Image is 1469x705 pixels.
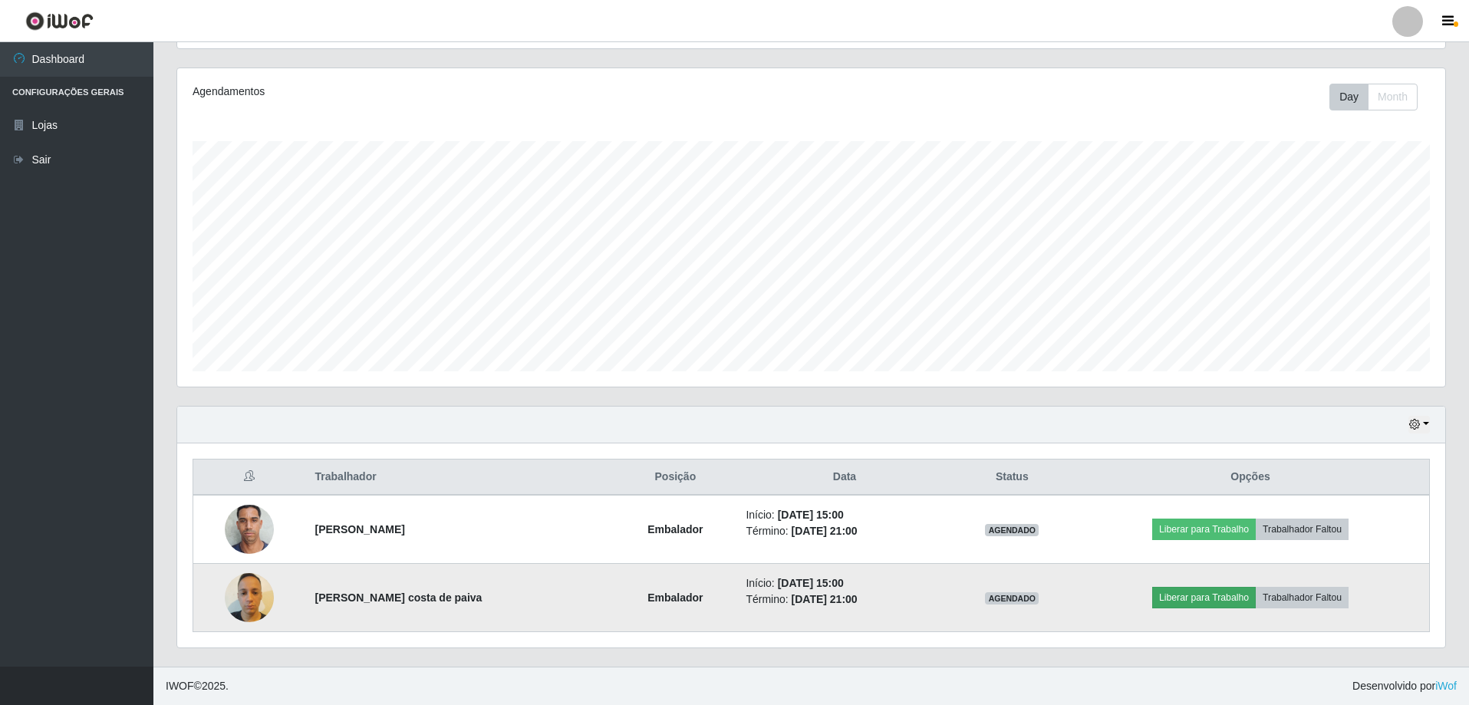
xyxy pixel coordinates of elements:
span: AGENDADO [985,524,1039,536]
li: Término: [746,523,943,539]
time: [DATE] 15:00 [778,577,844,589]
strong: Embalador [647,591,703,604]
strong: Embalador [647,523,703,535]
img: 1698511606496.jpeg [225,496,274,562]
div: Toolbar with button groups [1329,84,1430,110]
button: Liberar para Trabalho [1152,587,1256,608]
div: First group [1329,84,1418,110]
th: Posição [614,460,736,496]
time: [DATE] 21:00 [792,525,858,537]
span: IWOF [166,680,194,692]
img: 1706823313028.jpeg [225,565,274,631]
li: Início: [746,575,943,591]
button: Day [1329,84,1369,110]
span: © 2025 . [166,678,229,694]
button: Month [1368,84,1418,110]
strong: [PERSON_NAME] [315,523,405,535]
th: Status [953,460,1072,496]
th: Opções [1072,460,1429,496]
button: Liberar para Trabalho [1152,519,1256,540]
li: Início: [746,507,943,523]
span: Desenvolvido por [1352,678,1457,694]
li: Término: [746,591,943,608]
th: Trabalhador [306,460,614,496]
a: iWof [1435,680,1457,692]
img: CoreUI Logo [25,12,94,31]
span: AGENDADO [985,592,1039,605]
time: [DATE] 21:00 [792,593,858,605]
th: Data [736,460,952,496]
time: [DATE] 15:00 [778,509,844,521]
strong: [PERSON_NAME] costa de paiva [315,591,483,604]
button: Trabalhador Faltou [1256,587,1349,608]
div: Agendamentos [193,84,695,100]
button: Trabalhador Faltou [1256,519,1349,540]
